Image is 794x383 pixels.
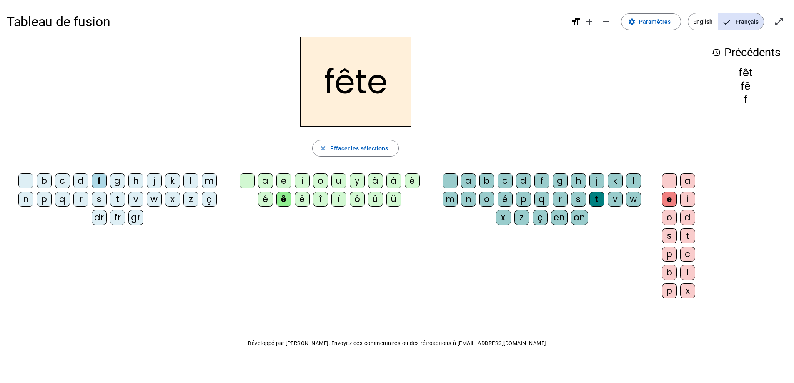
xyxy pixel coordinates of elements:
mat-icon: history [711,48,721,58]
div: é [498,192,513,207]
div: z [514,210,529,225]
div: u [331,173,346,188]
div: f [534,173,549,188]
div: j [147,173,162,188]
div: d [516,173,531,188]
div: e [276,173,291,188]
div: h [128,173,143,188]
div: v [128,192,143,207]
div: r [73,192,88,207]
div: en [551,210,568,225]
div: d [680,210,695,225]
div: ç [533,210,548,225]
div: o [479,192,494,207]
mat-icon: add [584,17,594,27]
div: p [662,283,677,298]
div: h [571,173,586,188]
div: dr [92,210,107,225]
div: b [662,265,677,280]
mat-icon: open_in_full [774,17,784,27]
div: m [443,192,458,207]
div: d [73,173,88,188]
div: fê [711,81,781,91]
div: ü [386,192,401,207]
div: b [37,173,52,188]
div: n [461,192,476,207]
div: p [662,247,677,262]
div: w [147,192,162,207]
div: z [183,192,198,207]
div: c [498,173,513,188]
div: v [608,192,623,207]
div: l [680,265,695,280]
div: a [680,173,695,188]
span: Paramètres [639,17,671,27]
div: k [165,173,180,188]
div: g [110,173,125,188]
div: l [626,173,641,188]
div: r [553,192,568,207]
div: q [55,192,70,207]
div: l [183,173,198,188]
div: y [350,173,365,188]
div: a [258,173,273,188]
mat-icon: settings [628,18,636,25]
mat-icon: close [319,145,327,152]
div: s [92,192,107,207]
div: o [313,173,328,188]
div: k [608,173,623,188]
div: î [313,192,328,207]
div: i [680,192,695,207]
div: s [662,228,677,243]
mat-icon: format_size [571,17,581,27]
button: Augmenter la taille de la police [581,13,598,30]
div: é [258,192,273,207]
h1: Tableau de fusion [7,8,564,35]
div: à [368,173,383,188]
h2: fête [300,37,411,127]
div: n [18,192,33,207]
div: x [680,283,695,298]
div: p [516,192,531,207]
div: x [496,210,511,225]
div: p [37,192,52,207]
div: t [589,192,604,207]
div: f [711,95,781,105]
div: m [202,173,217,188]
div: fêt [711,68,781,78]
span: Effacer les sélections [330,143,388,153]
button: Diminuer la taille de la police [598,13,614,30]
div: gr [128,210,143,225]
mat-button-toggle-group: Language selection [688,13,764,30]
div: q [534,192,549,207]
div: b [479,173,494,188]
div: i [295,173,310,188]
span: Français [718,13,764,30]
div: û [368,192,383,207]
div: g [553,173,568,188]
mat-icon: remove [601,17,611,27]
div: e [662,192,677,207]
h3: Précédents [711,43,781,62]
div: o [662,210,677,225]
div: ë [295,192,310,207]
div: t [680,228,695,243]
div: ï [331,192,346,207]
div: ê [276,192,291,207]
div: c [680,247,695,262]
div: ô [350,192,365,207]
div: è [405,173,420,188]
div: a [461,173,476,188]
div: w [626,192,641,207]
button: Effacer les sélections [312,140,398,157]
p: Développé par [PERSON_NAME]. Envoyez des commentaires ou des rétroactions à [EMAIL_ADDRESS][DOMAI... [7,338,787,348]
div: fr [110,210,125,225]
div: â [386,173,401,188]
div: s [571,192,586,207]
div: j [589,173,604,188]
div: x [165,192,180,207]
span: English [688,13,718,30]
button: Paramètres [621,13,681,30]
div: c [55,173,70,188]
button: Entrer en plein écran [771,13,787,30]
